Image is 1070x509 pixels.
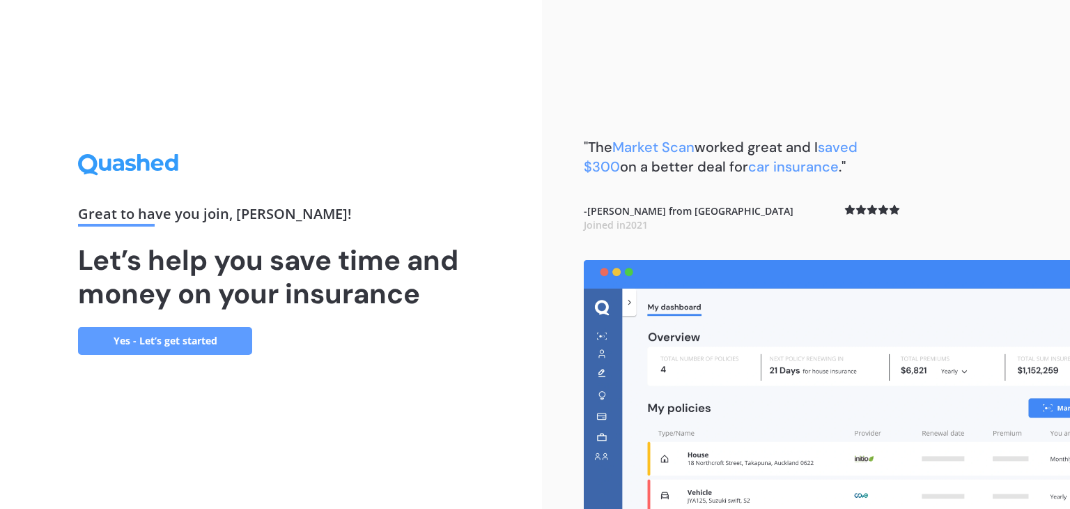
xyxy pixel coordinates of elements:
[584,218,648,231] span: Joined in 2021
[584,260,1070,509] img: dashboard.webp
[748,158,839,176] span: car insurance
[78,207,464,227] div: Great to have you join , [PERSON_NAME] !
[584,204,793,231] b: - [PERSON_NAME] from [GEOGRAPHIC_DATA]
[584,138,858,176] b: "The worked great and I on a better deal for ."
[612,138,695,156] span: Market Scan
[584,138,858,176] span: saved $300
[78,243,464,310] h1: Let’s help you save time and money on your insurance
[78,327,252,355] a: Yes - Let’s get started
